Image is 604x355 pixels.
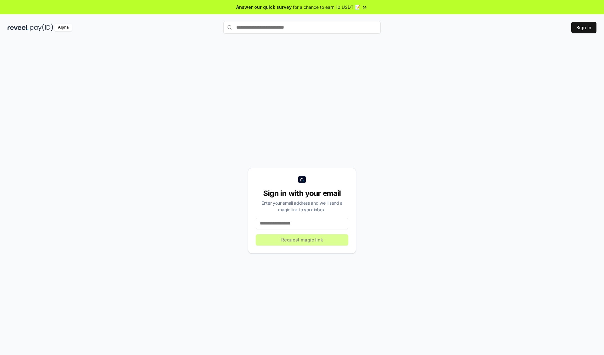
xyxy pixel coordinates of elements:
span: Answer our quick survey [236,4,292,10]
div: Alpha [54,24,72,31]
img: reveel_dark [8,24,29,31]
img: pay_id [30,24,53,31]
div: Sign in with your email [256,188,348,198]
button: Sign In [571,22,596,33]
div: Enter your email address and we’ll send a magic link to your inbox. [256,200,348,213]
img: logo_small [298,176,306,183]
span: for a chance to earn 10 USDT 📝 [293,4,360,10]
